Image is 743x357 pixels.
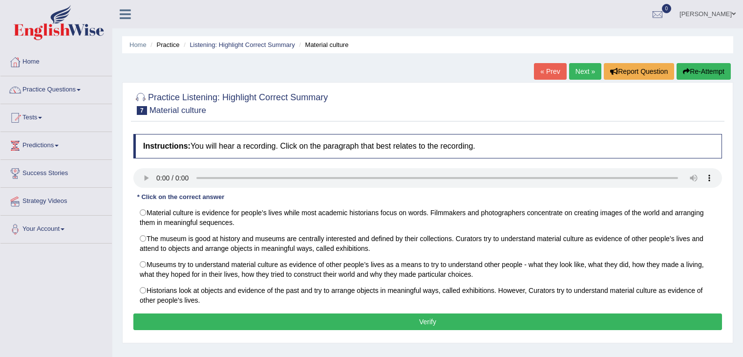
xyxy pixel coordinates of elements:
a: Your Account [0,216,112,240]
a: Next » [569,63,601,80]
label: Material culture is evidence for people’s lives while most academic historians focus on words. Fi... [133,204,722,231]
h2: Practice Listening: Highlight Correct Summary [133,90,328,115]
button: Re-Attempt [677,63,731,80]
a: Strategy Videos [0,188,112,212]
label: Museums try to understand material culture as evidence of other people’s lives as a means to try ... [133,256,722,283]
li: Practice [148,40,179,49]
a: Practice Questions [0,76,112,101]
label: Historians look at objects and evidence of the past and try to arrange objects in meaningful ways... [133,282,722,309]
b: Instructions: [143,142,191,150]
a: Tests [0,104,112,129]
h4: You will hear a recording. Click on the paragraph that best relates to the recording. [133,134,722,158]
a: Success Stories [0,160,112,184]
a: Home [129,41,147,48]
span: 7 [137,106,147,115]
a: Predictions [0,132,112,156]
label: The museum is good at history and museums are centrally interested and defined by their collectio... [133,230,722,257]
a: « Prev [534,63,566,80]
button: Verify [133,313,722,330]
span: 0 [662,4,672,13]
small: Material culture [149,106,206,115]
a: Listening: Highlight Correct Summary [190,41,295,48]
li: Material culture [297,40,348,49]
button: Report Question [604,63,674,80]
a: Home [0,48,112,73]
div: * Click on the correct answer [133,193,228,202]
